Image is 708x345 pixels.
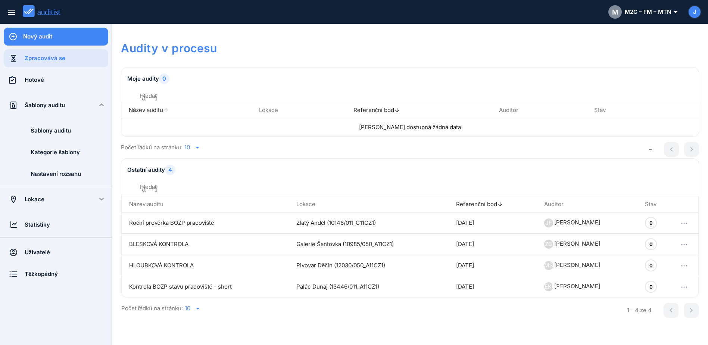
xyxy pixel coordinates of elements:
th: : Není seřazeno. [670,196,698,212]
span: ZB [545,240,552,248]
th: : Není seřazeno. [664,102,699,118]
font: Počet řádků na stránku: [121,304,183,313]
th: Název auditu: Not sorted. Aktivací seřadíte vzestupně. [122,196,289,212]
a: Uživatelé [4,243,108,261]
td: Zlatý Anděl (10146/011_C11CZ1) [289,212,449,234]
font: Referenční bod [353,106,394,114]
div: Šablony auditu [31,127,108,135]
div: 1 - 4 ze 4 [627,306,652,315]
td: HLOUBKOVÁ KONTROLA [122,255,289,276]
td: Palác Dunaj (13446/011_A11CZ1) [289,276,449,298]
th: Datum: Seřazeno sestupně. Aktivací odstraníte třídění. [449,196,536,212]
font: Lokace [259,106,278,114]
i: arrow_upward [497,201,503,207]
i: menu [7,8,16,17]
td: [DATE] [449,276,536,298]
i: keyboard_arrow_down [97,100,106,109]
div: Lokace [25,195,87,203]
span: [PERSON_NAME] [554,240,600,247]
a: Hotové [4,71,108,89]
th: Lokace: Neseřazeno. Aktivací seřadíte vzestupně. [289,196,449,212]
font: Auditor [499,106,518,114]
a: Šablony auditu [4,96,87,114]
i: hledání [106,183,157,192]
font: Název auditu [129,201,163,208]
span: M [612,7,618,17]
th: Auditor: Není to seřazeno. Aktivací seřadíte vzestupně. [492,102,587,118]
font: Moje audity [127,75,159,82]
i: arrow_drop_down [193,143,202,152]
input: Hledat [140,181,693,193]
span: JF [545,219,552,227]
div: Kategorie šablony [31,148,108,156]
a: Kategorie šablony [4,143,108,161]
i: arrow_drop_down [193,304,202,313]
img: auditist_logo_new.svg [23,5,67,18]
a: Statistiky [4,216,108,234]
span: MILISEKUNDA [530,283,567,291]
div: Uživatelé [25,248,108,257]
span: MŠ [544,261,553,270]
div: Zpracovává se [25,54,108,62]
h1: Audity v procesu [121,40,699,56]
td: Galerie Šantovka (10985/050_A11CZ1) [289,234,449,255]
a: Lokace [4,190,87,208]
th: Auditor: Není to seřazeno. Aktivací seřadíte vzestupně. [537,196,637,212]
span: [PERSON_NAME] [554,261,600,268]
div: Statistiky [25,221,108,229]
font: Stav [594,106,606,114]
div: Nastavení rozsahu [31,170,108,178]
font: Auditor [544,201,564,208]
div: 10 [184,144,190,151]
div: – [649,145,652,154]
i: arrow_drop_down_outlined [671,7,677,16]
div: Těžkopádný [25,270,108,278]
a: Šablony auditu [4,122,108,140]
font: Název auditu [129,106,163,114]
td: BLESKOVÁ KONTROLA [122,234,289,255]
div: 10 [185,305,190,312]
div: 0 [649,281,653,293]
span: 4 [165,165,175,175]
span: 0 [159,74,169,84]
td: [DATE] [449,212,536,234]
th: Název auditu: Not sorted. Aktivací seřadíte vzestupně. [121,102,252,118]
a: Těžkopádný [4,265,108,283]
div: Nový audit [23,32,108,41]
div: Šablony auditu [25,101,87,109]
td: Roční prověrka BOZP pracoviště [122,212,289,234]
button: J [688,5,701,19]
font: Počet řádků na stránku: [121,143,183,152]
th: Datum: Seřazeno sestupně. Aktivací odstraníte třídění. [346,102,492,118]
font: Stav [645,201,656,208]
td: Pivovar Děčín (12030/050_A11CZ1) [289,255,449,276]
a: Zpracovává se [4,49,108,67]
span: J [693,8,696,16]
td: Kontrola BOZP stavu pracoviště - short [122,276,289,298]
i: arrow_upward [394,107,400,113]
font: Ostatní audity [127,166,165,173]
i: arrow_upward [163,107,169,113]
div: Hotové [25,76,108,84]
th: Lokace: Neseřazeno. Aktivací seřadíte vzestupně. [252,102,346,118]
div: 0 [649,217,653,229]
i: hledání [106,91,157,100]
font: Lokace [296,201,315,208]
a: Nastavení rozsahu [4,165,108,183]
td: [DATE] [449,255,536,276]
th: Stav: Neseřazeno. Aktivací seřadíte vzestupně. [587,102,663,118]
span: [PERSON_NAME] [554,283,600,290]
button: MM2C – FM – MTN [602,3,683,21]
span: [PERSON_NAME] [554,219,600,226]
th: Stav: Neseřazeno. Aktivací seřadíte vzestupně. [637,196,670,212]
font: M2C – FM – MTN [625,8,671,16]
td: [DATE] [449,234,536,255]
div: 0 [649,259,653,271]
td: [PERSON_NAME] dostupná žádná data [121,118,699,136]
input: Hledat [140,90,693,102]
div: 0 [649,238,653,250]
i: keyboard_arrow_down [97,195,106,203]
font: Referenční bod [456,201,497,208]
